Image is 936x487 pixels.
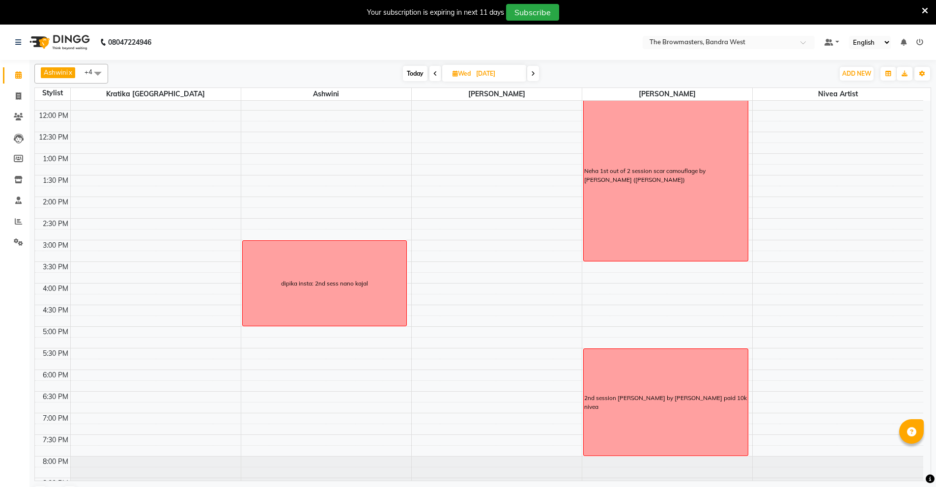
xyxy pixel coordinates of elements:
[85,68,100,76] span: +4
[41,413,70,424] div: 7:00 PM
[41,435,70,445] div: 7:30 PM
[35,88,70,98] div: Stylist
[41,284,70,294] div: 4:00 PM
[241,88,411,100] span: Ashwini
[41,457,70,467] div: 8:00 PM
[41,262,70,272] div: 3:30 PM
[37,132,70,143] div: 12:30 PM
[584,394,747,411] div: 2nd session [PERSON_NAME] by [PERSON_NAME] paid 10k nivea
[842,70,871,77] span: ADD NEW
[41,197,70,207] div: 2:00 PM
[37,111,70,121] div: 12:00 PM
[41,175,70,186] div: 1:30 PM
[41,219,70,229] div: 2:30 PM
[41,370,70,380] div: 6:00 PM
[506,4,559,21] button: Subscribe
[108,29,151,56] b: 08047224946
[41,327,70,337] div: 5:00 PM
[840,67,874,81] button: ADD NEW
[44,68,68,76] span: Ashwini
[584,167,747,184] div: Neha 1st out of 2 session scar camouflage by [PERSON_NAME] ([PERSON_NAME])
[41,305,70,315] div: 4:30 PM
[753,88,923,100] span: Nivea Artist
[41,348,70,359] div: 5:30 PM
[582,88,752,100] span: [PERSON_NAME]
[412,88,582,100] span: [PERSON_NAME]
[281,279,368,288] div: dipika insta: 2nd sess nano kajal
[403,66,427,81] span: Today
[450,70,473,77] span: Wed
[25,29,92,56] img: logo
[71,88,241,100] span: Kratika [GEOGRAPHIC_DATA]
[41,240,70,251] div: 3:00 PM
[41,392,70,402] div: 6:30 PM
[68,68,72,76] a: x
[41,154,70,164] div: 1:00 PM
[473,66,522,81] input: 2025-09-10
[367,7,504,18] div: Your subscription is expiring in next 11 days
